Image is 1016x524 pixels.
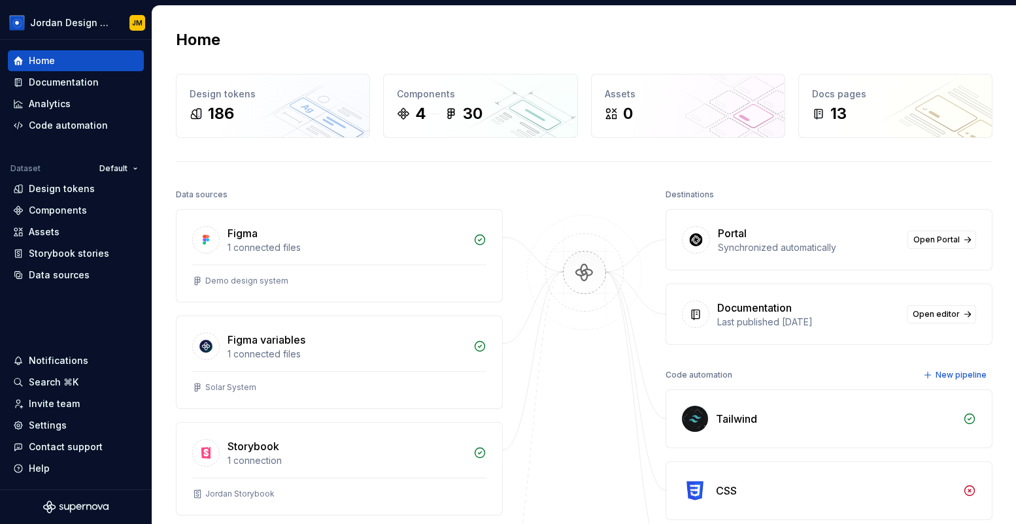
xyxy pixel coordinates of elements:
[205,276,288,286] div: Demo design system
[716,483,737,499] div: CSS
[99,163,127,174] span: Default
[8,243,144,264] a: Storybook stories
[8,458,144,479] button: Help
[228,454,466,467] div: 1 connection
[397,88,564,101] div: Components
[228,241,466,254] div: 1 connected files
[30,16,114,29] div: Jordan Design System
[8,50,144,71] a: Home
[29,76,99,89] div: Documentation
[8,178,144,199] a: Design tokens
[176,422,503,516] a: Storybook1 connectionJordan Storybook
[623,103,633,124] div: 0
[29,462,50,475] div: Help
[132,18,143,28] div: JM
[8,115,144,136] a: Code automation
[10,163,41,174] div: Dataset
[29,376,78,389] div: Search ⌘K
[8,393,144,414] a: Invite team
[8,415,144,436] a: Settings
[717,300,792,316] div: Documentation
[29,269,90,282] div: Data sources
[8,72,144,93] a: Documentation
[919,366,992,384] button: New pipeline
[8,93,144,114] a: Analytics
[29,97,71,110] div: Analytics
[43,500,109,514] svg: Supernova Logo
[463,103,483,124] div: 30
[29,182,95,195] div: Design tokens
[176,74,370,138] a: Design tokens186
[208,103,234,124] div: 186
[205,489,275,499] div: Jordan Storybook
[176,29,220,50] h2: Home
[666,186,714,204] div: Destinations
[29,247,109,260] div: Storybook stories
[591,74,785,138] a: Assets0
[176,316,503,409] a: Figma variables1 connected filesSolar System
[8,372,144,393] button: Search ⌘K
[29,204,87,217] div: Components
[830,103,847,124] div: 13
[8,200,144,221] a: Components
[383,74,577,138] a: Components430
[176,209,503,303] a: Figma1 connected filesDemo design system
[228,348,466,361] div: 1 connected files
[717,316,899,329] div: Last published [DATE]
[718,225,747,241] div: Portal
[9,15,25,31] img: 049812b6-2877-400d-9dc9-987621144c16.png
[228,332,305,348] div: Figma variables
[605,88,771,101] div: Assets
[3,8,149,37] button: Jordan Design SystemJM
[907,305,976,323] a: Open editor
[176,186,228,204] div: Data sources
[812,88,979,101] div: Docs pages
[798,74,992,138] a: Docs pages13
[190,88,356,101] div: Design tokens
[718,241,900,254] div: Synchronized automatically
[93,159,144,178] button: Default
[29,54,55,67] div: Home
[8,221,144,242] a: Assets
[228,438,279,454] div: Storybook
[8,350,144,371] button: Notifications
[666,366,732,384] div: Code automation
[415,103,426,124] div: 4
[29,419,67,432] div: Settings
[8,265,144,286] a: Data sources
[913,235,960,245] span: Open Portal
[29,354,88,367] div: Notifications
[8,436,144,457] button: Contact support
[228,225,258,241] div: Figma
[913,309,960,319] span: Open editor
[936,370,987,380] span: New pipeline
[29,119,108,132] div: Code automation
[29,397,80,410] div: Invite team
[907,231,976,249] a: Open Portal
[29,225,59,238] div: Assets
[205,382,256,393] div: Solar System
[29,440,103,453] div: Contact support
[716,411,757,427] div: Tailwind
